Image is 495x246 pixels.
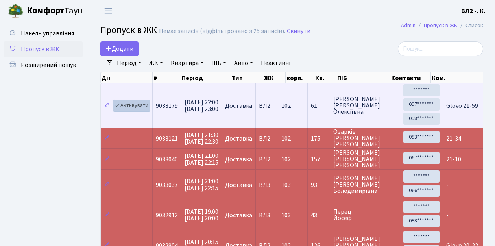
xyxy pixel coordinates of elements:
a: Скинути [287,28,310,35]
span: Пропуск в ЖК [100,23,157,37]
span: Перец Йосеф [333,209,397,221]
th: корп. [286,72,314,83]
a: Додати [100,41,139,56]
span: [DATE] 22:00 [DATE] 23:00 [185,98,218,113]
span: Панель управління [21,29,74,38]
span: [DATE] 19:00 [DATE] 20:00 [185,207,218,223]
a: Активувати [113,100,150,112]
span: 102 [281,102,291,110]
span: 21-10 [446,155,461,164]
a: Авто [231,56,256,70]
th: Дії [101,72,153,83]
li: Список [457,21,483,30]
span: ВЛ3 [259,182,275,188]
span: - [446,181,449,189]
span: Озарків [PERSON_NAME] [PERSON_NAME] [333,129,397,148]
span: ВЛ2 [259,103,275,109]
span: Пропуск в ЖК [21,45,59,54]
a: Пропуск в ЖК [4,41,83,57]
a: Неактивні [258,56,294,70]
nav: breadcrumb [389,17,495,34]
a: Пропуск в ЖК [424,21,457,30]
span: Доставка [225,182,252,188]
span: Glovo 21-59 [446,102,478,110]
span: ВЛ2 [259,135,275,142]
span: - [446,211,449,220]
img: logo.png [8,3,24,19]
span: 9033037 [156,181,178,189]
span: [DATE] 21:00 [DATE] 22:15 [185,152,218,167]
a: Admin [401,21,416,30]
span: Таун [27,4,83,18]
span: 103 [281,181,291,189]
span: [DATE] 21:30 [DATE] 22:30 [185,131,218,146]
span: 102 [281,155,291,164]
th: Контакти [390,72,430,83]
b: ВЛ2 -. К. [461,7,486,15]
span: [PERSON_NAME] [PERSON_NAME] Олексіївна [333,96,397,115]
th: ЖК [263,72,286,83]
span: 93 [311,182,327,188]
span: 9033121 [156,134,178,143]
span: ВЛ3 [259,212,275,218]
span: Доставка [225,156,252,163]
a: ПІБ [208,56,229,70]
input: Пошук... [398,41,483,56]
span: 9033179 [156,102,178,110]
th: ПІБ [336,72,390,83]
span: 21-34 [446,134,461,143]
button: Переключити навігацію [98,4,118,17]
span: Розширений пошук [21,61,76,69]
a: Панель управління [4,26,83,41]
span: Додати [105,44,133,53]
a: ЖК [146,56,166,70]
a: Період [114,56,144,70]
th: Період [181,72,231,83]
span: Доставка [225,103,252,109]
span: 157 [311,156,327,163]
a: Розширений пошук [4,57,83,73]
span: 43 [311,212,327,218]
th: Тип [231,72,263,83]
b: Комфорт [27,4,65,17]
span: [PERSON_NAME] [PERSON_NAME] [PERSON_NAME] [333,150,397,168]
span: ВЛ2 [259,156,275,163]
span: 9032912 [156,211,178,220]
span: [DATE] 21:00 [DATE] 22:15 [185,177,218,192]
span: Доставка [225,135,252,142]
span: Доставка [225,212,252,218]
span: 9033040 [156,155,178,164]
span: 175 [311,135,327,142]
th: # [153,72,181,83]
a: ВЛ2 -. К. [461,6,486,16]
span: 103 [281,211,291,220]
div: Немає записів (відфільтровано з 25 записів). [159,28,285,35]
a: Квартира [168,56,207,70]
span: 61 [311,103,327,109]
span: 102 [281,134,291,143]
span: [PERSON_NAME] [PERSON_NAME] Володимирівна [333,175,397,194]
th: Кв. [314,72,336,83]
